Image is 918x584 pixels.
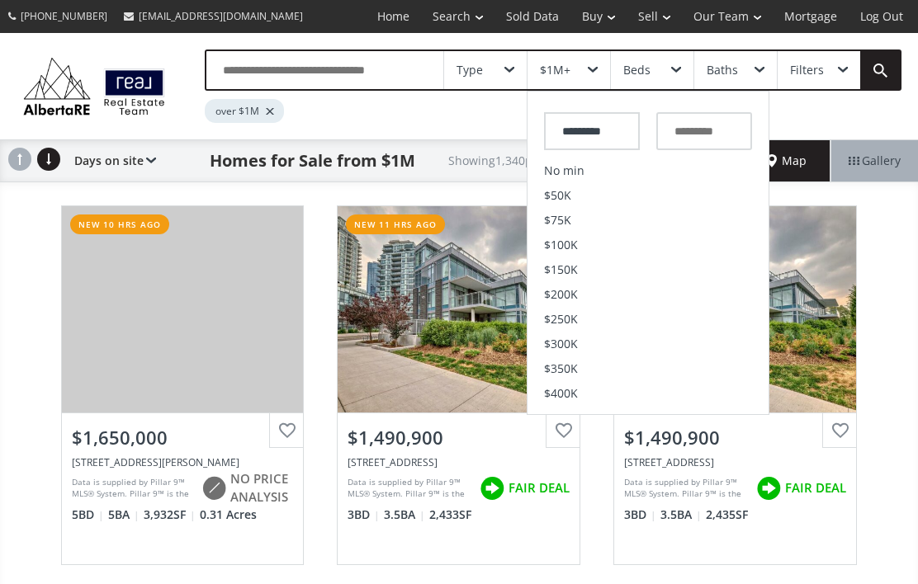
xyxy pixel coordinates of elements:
div: $1M+ [540,64,570,76]
span: 3.5 BA [384,506,425,523]
div: Days on site [66,140,156,181]
li: No min [528,158,769,183]
span: $50K [544,190,571,201]
span: $100K [544,239,578,251]
div: 12 Kingfisher Estates Drive, Lake Newell Resort, AB T1R0X6 [72,455,294,469]
span: Gallery [849,153,901,169]
span: 5 BD [72,506,104,523]
h1: Homes for Sale from $1M [210,149,415,172]
div: over $1M [205,99,284,123]
span: 3,932 SF [144,506,196,523]
span: FAIR DEAL [509,479,570,497]
img: rating icon [476,472,509,505]
span: $75K [544,214,571,226]
a: [EMAIL_ADDRESS][DOMAIN_NAME] [116,1,311,31]
div: $1,490,900 [624,425,846,450]
h2: Showing 1,340 properties [448,154,583,167]
span: $250K [544,313,578,325]
span: $300K [544,338,578,350]
span: [EMAIL_ADDRESS][DOMAIN_NAME] [139,9,303,23]
div: 88 Waterfront Mews SW #102, Calgary, AB T2P 1K7 [348,455,570,469]
span: [PHONE_NUMBER] [21,9,107,23]
img: rating icon [197,472,230,505]
span: 2,435 SF [706,506,748,523]
div: Type [457,64,483,76]
div: 88 Waterfront Mews SW #101, Calgary, AB T2P 1K7 [624,455,846,469]
div: Data is supplied by Pillar 9™ MLS® System. Pillar 9™ is the owner of the copyright in its MLS® Sy... [72,476,194,501]
div: $1,650,000 [72,425,294,450]
span: Map [767,153,807,169]
span: 3.5 BA [660,506,702,523]
div: Map [743,140,830,181]
span: 3 BD [624,506,656,523]
div: Gallery [830,140,918,181]
a: new 11 hrs ago$1,490,900[STREET_ADDRESS]Data is supplied by Pillar 9™ MLS® System. Pillar 9™ is t... [320,189,597,582]
span: $200K [544,289,578,300]
span: 3 BD [348,506,380,523]
img: rating icon [752,472,785,505]
span: 5 BA [108,506,140,523]
span: 0.31 Acres [200,506,257,523]
span: FAIR DEAL [785,479,846,497]
a: new 10 hrs ago$1,650,000[STREET_ADDRESS][PERSON_NAME]Data is supplied by Pillar 9™ MLS® System. P... [45,189,321,582]
span: $400K [544,388,578,399]
div: Beds [623,64,651,76]
div: Data is supplied by Pillar 9™ MLS® System. Pillar 9™ is the owner of the copyright in its MLS® Sy... [348,476,471,501]
span: $150K [544,264,578,276]
div: $1,490,900 [348,425,570,450]
div: Data is supplied by Pillar 9™ MLS® System. Pillar 9™ is the owner of the copyright in its MLS® Sy... [624,476,748,501]
span: $350K [544,363,578,374]
img: Logo [17,54,172,118]
div: Filters [790,64,824,76]
span: NO PRICE ANALYSIS [230,470,293,506]
span: 2,433 SF [429,506,471,523]
div: Baths [707,64,738,76]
